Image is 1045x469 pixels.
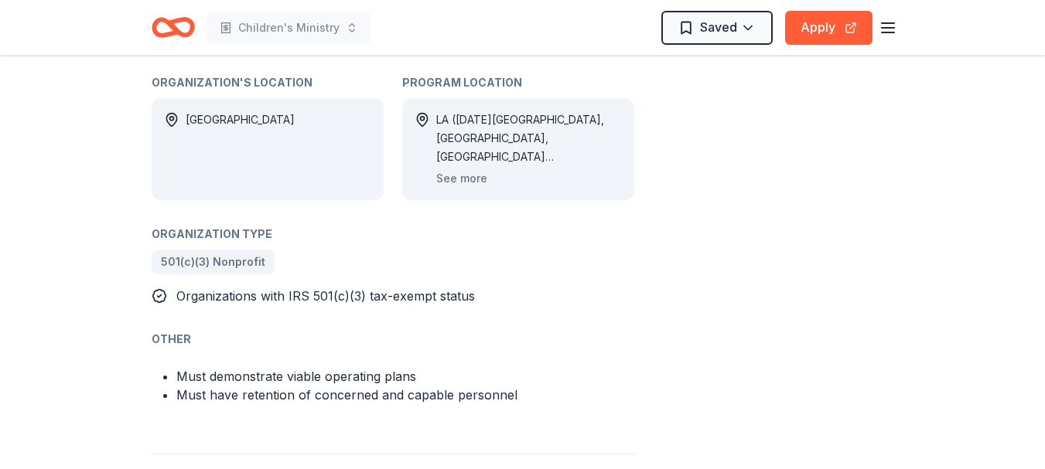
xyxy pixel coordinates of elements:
li: Must have retention of concerned and capable personnel [176,386,634,404]
span: 501(c)(3) Nonprofit [161,253,265,271]
a: 501(c)(3) Nonprofit [152,250,275,274]
button: See more [436,169,487,188]
div: Organization's Location [152,73,384,92]
div: LA ([DATE][GEOGRAPHIC_DATA], [GEOGRAPHIC_DATA], [GEOGRAPHIC_DATA][PERSON_NAME], [GEOGRAPHIC_DATA]... [436,110,622,166]
button: Apply [785,11,873,45]
div: Organization Type [152,225,634,243]
span: Children's Ministry [238,19,340,37]
div: Program Location [402,73,634,92]
span: Saved [700,17,737,37]
button: Children's Ministry [207,12,371,43]
div: Other [152,330,634,348]
span: Organizations with IRS 501(c)(3) tax-exempt status [176,288,475,304]
div: [GEOGRAPHIC_DATA] [186,110,295,188]
li: Must demonstrate viable operating plans [176,367,634,386]
button: Saved [661,11,773,45]
a: Home [152,9,195,46]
